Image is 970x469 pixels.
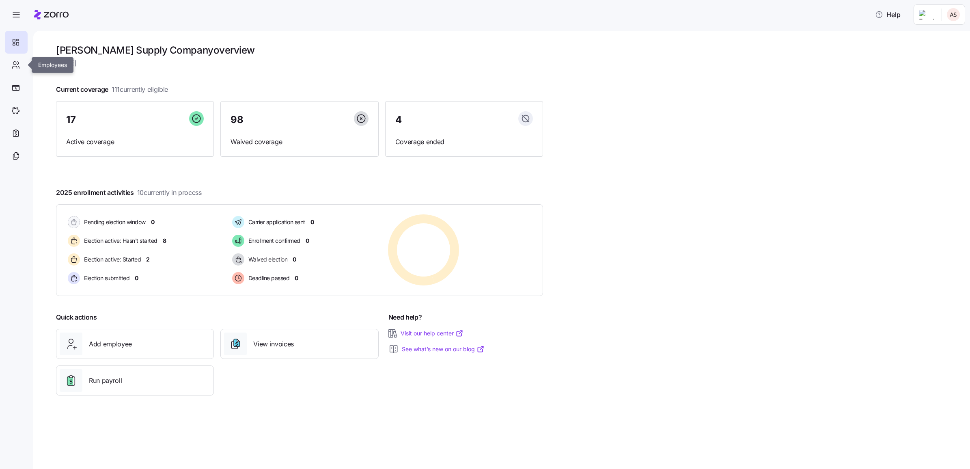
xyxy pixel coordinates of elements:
[56,84,168,95] span: Current coverage
[875,10,901,19] span: Help
[947,8,960,21] img: 9c19ce4635c6dd4ff600ad4722aa7a00
[146,255,150,264] span: 2
[919,10,935,19] img: Employer logo
[246,237,300,245] span: Enrollment confirmed
[395,137,533,147] span: Coverage ended
[66,115,75,125] span: 17
[66,137,204,147] span: Active coverage
[246,274,290,282] span: Deadline passed
[56,188,202,198] span: 2025 enrollment activities
[151,218,155,226] span: 0
[246,218,305,226] span: Carrier application sent
[310,218,314,226] span: 0
[89,376,122,386] span: Run payroll
[56,312,97,322] span: Quick actions
[231,137,368,147] span: Waived coverage
[253,339,294,349] span: View invoices
[56,58,543,68] span: [DATE]
[89,339,132,349] span: Add employee
[869,6,907,23] button: Help
[231,115,243,125] span: 98
[293,255,296,264] span: 0
[402,345,485,353] a: See what’s new on our blog
[82,274,129,282] span: Election submitted
[388,312,422,322] span: Need help?
[246,255,288,264] span: Waived election
[56,44,543,56] h1: [PERSON_NAME] Supply Company overview
[395,115,402,125] span: 4
[401,329,463,337] a: Visit our help center
[163,237,166,245] span: 8
[82,237,157,245] span: Election active: Hasn't started
[306,237,309,245] span: 0
[112,84,168,95] span: 111 currently eligible
[82,255,141,264] span: Election active: Started
[135,274,138,282] span: 0
[82,218,146,226] span: Pending election window
[137,188,202,198] span: 10 currently in process
[295,274,298,282] span: 0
